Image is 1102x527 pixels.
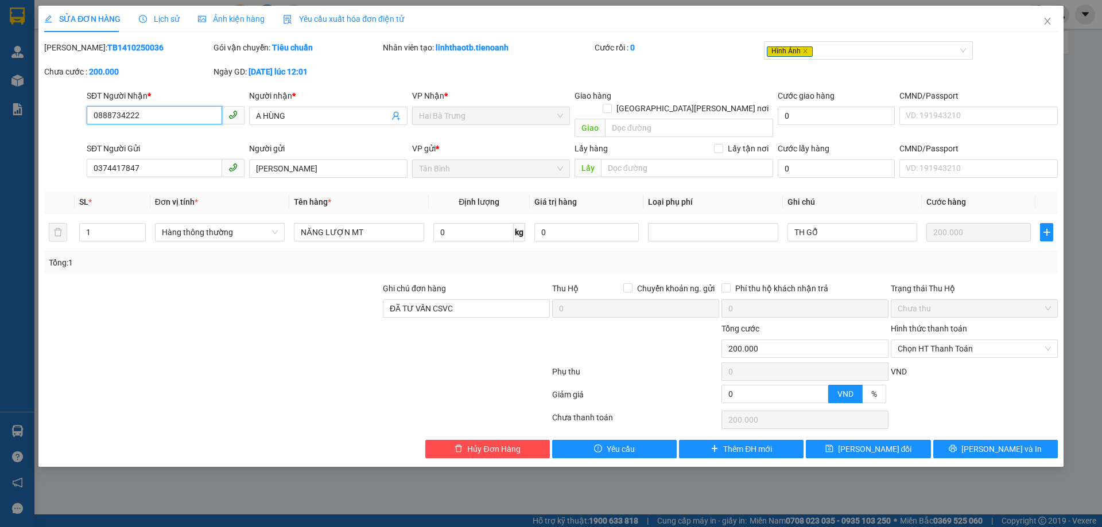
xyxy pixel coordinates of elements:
span: Chưa thu [898,300,1051,317]
span: Chuyển khoản ng. gửi [633,282,719,295]
span: SL [79,197,88,206]
th: Loại phụ phí [643,191,782,213]
th: Ghi chú [783,191,922,213]
span: Tổng cước [721,324,759,333]
button: exclamation-circleYêu cầu [552,440,677,458]
span: Giá trị hàng [534,197,577,206]
span: edit [44,15,52,23]
span: user-add [391,111,401,120]
div: CMND/Passport [899,89,1057,102]
div: Phụ thu [551,365,720,385]
button: save[PERSON_NAME] đổi [806,440,930,458]
span: save [825,444,833,454]
span: VND [891,367,907,376]
span: Lịch sử [139,14,180,24]
span: Đơn vị tính [155,197,198,206]
span: Tên hàng [294,197,331,206]
span: Hình Ảnh [767,46,813,57]
span: VND [837,389,853,399]
input: Ghi chú đơn hàng [383,299,550,318]
div: VP gửi [412,142,570,155]
span: kg [514,223,525,241]
input: Dọc đường [605,119,773,137]
span: phone [228,110,238,119]
span: Lấy [575,159,601,177]
input: Ghi Chú [787,223,917,241]
div: Giảm giá [551,388,720,408]
span: % [871,389,877,399]
label: Hình thức thanh toán [891,324,967,333]
div: Trạng thái Thu Hộ [891,282,1058,295]
span: exclamation-circle [594,444,602,454]
span: Giao [575,119,605,137]
span: plus [1041,228,1052,237]
button: printer[PERSON_NAME] và In [933,440,1058,458]
div: Người gửi [249,142,407,155]
img: icon [283,15,292,24]
div: Gói vận chuyển: [214,41,381,54]
span: SỬA ĐƠN HÀNG [44,14,121,24]
button: plus [1040,223,1053,241]
input: 0 [926,223,1031,241]
span: [PERSON_NAME] và In [961,443,1042,455]
div: Người nhận [249,89,407,102]
button: deleteHủy Đơn Hàng [425,440,550,458]
span: phone [228,163,238,172]
b: linhthaotb.tienoanh [436,43,509,52]
span: Chọn HT Thanh Toán [898,340,1051,357]
span: Cước hàng [926,197,966,206]
span: plus [711,444,719,454]
span: Giao hàng [575,91,611,100]
div: CMND/Passport [899,142,1057,155]
input: Dọc đường [601,159,773,177]
div: Ngày GD: [214,65,381,78]
span: [PERSON_NAME] đổi [838,443,912,455]
span: Định lượng [459,197,499,206]
input: Cước giao hàng [778,107,895,125]
span: Lấy tận nơi [723,142,773,155]
span: printer [949,444,957,454]
div: Chưa cước : [44,65,211,78]
button: plusThêm ĐH mới [679,440,804,458]
b: 0 [630,43,635,52]
span: delete [455,444,463,454]
span: Ảnh kiện hàng [198,14,265,24]
span: close [802,48,808,54]
div: [PERSON_NAME]: [44,41,211,54]
button: Close [1031,6,1064,38]
b: TB1410250036 [107,43,164,52]
div: Nhân viên tạo: [383,41,592,54]
div: Chưa thanh toán [551,411,720,431]
input: VD: Bàn, Ghế [294,223,424,241]
span: Hai Bà Trưng [419,107,563,124]
span: Lấy hàng [575,144,608,153]
div: SĐT Người Nhận [87,89,245,102]
span: Hàng thông thường [162,224,278,241]
span: Yêu cầu [607,443,635,455]
input: Cước lấy hàng [778,159,895,178]
span: VP Nhận [412,91,444,100]
b: [DATE] lúc 12:01 [249,67,308,76]
span: clock-circle [139,15,147,23]
span: Phí thu hộ khách nhận trả [731,282,833,295]
button: delete [49,223,67,241]
span: Thu Hộ [552,284,579,293]
span: Hủy Đơn Hàng [467,443,520,455]
label: Cước giao hàng [778,91,835,100]
span: [GEOGRAPHIC_DATA][PERSON_NAME] nơi [612,102,773,115]
div: Cước rồi : [595,41,762,54]
div: Tổng: 1 [49,256,425,269]
b: 200.000 [89,67,119,76]
label: Ghi chú đơn hàng [383,284,446,293]
span: Tân Bình [419,160,563,177]
b: Tiêu chuẩn [272,43,313,52]
span: close [1043,17,1052,26]
span: Yêu cầu xuất hóa đơn điện tử [283,14,404,24]
div: SĐT Người Gửi [87,142,245,155]
span: Thêm ĐH mới [723,443,772,455]
span: picture [198,15,206,23]
label: Cước lấy hàng [778,144,829,153]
